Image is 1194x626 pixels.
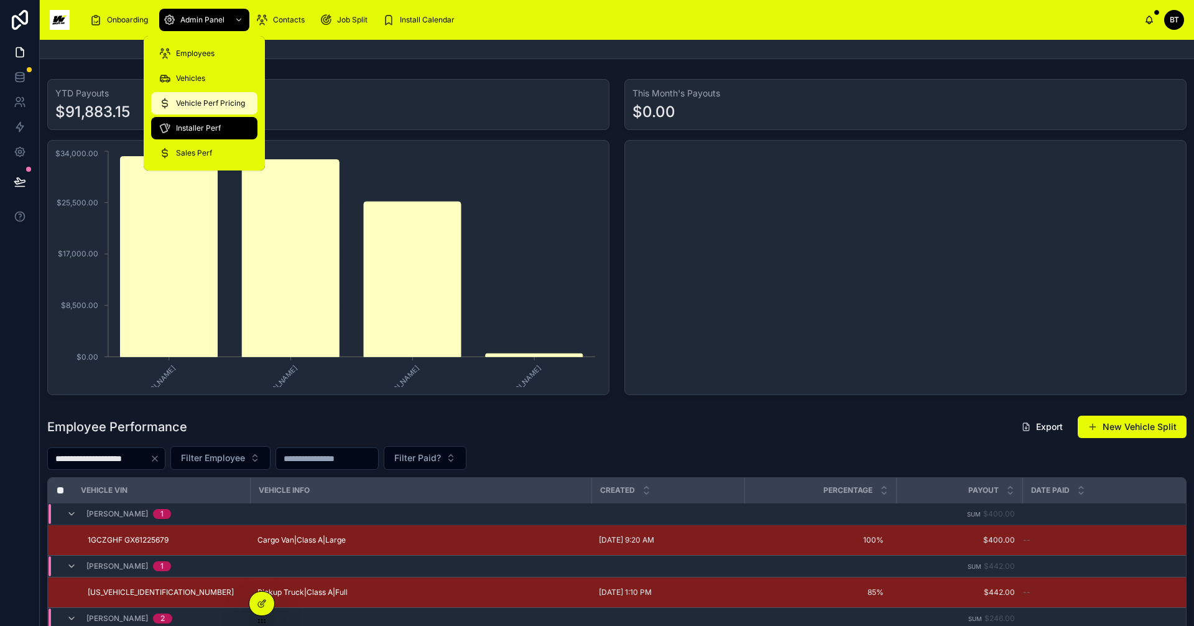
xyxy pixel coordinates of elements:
div: $91,883.15 [55,102,130,122]
a: Employees [151,42,257,65]
a: Job Split [316,9,376,31]
span: 85% [757,587,884,597]
span: $246.00 [984,614,1015,623]
button: Select Button [170,446,271,470]
button: Select Button [384,446,466,470]
a: Onboarding [86,9,157,31]
a: Sales Perf [151,142,257,164]
text: [PERSON_NAME] [375,364,421,410]
small: Sum [968,615,982,622]
div: scrollable content [80,6,1144,34]
div: 1 [160,509,164,519]
span: Vehicles [176,73,205,83]
a: [US_VEHICLE_IDENTIFICATION_NUMBER] [88,587,234,597]
span: Employees [176,49,215,58]
span: Job Split [337,15,368,25]
span: [DATE] 1:10 PM [599,587,652,597]
a: Vehicle Perf Pricing [151,92,257,114]
button: Export [1011,416,1073,438]
div: $0.00 [632,102,675,122]
span: [PERSON_NAME] [86,614,148,624]
a: Cargo Van|Class A|Large [257,535,346,545]
a: Install Calendar [379,9,463,31]
h3: This Month's Payouts [632,87,1178,100]
a: Installer Perf [151,117,257,139]
span: Payout [968,485,999,495]
span: Installer Perf [176,123,221,133]
span: $400.00 [983,509,1015,518]
div: 2 [160,614,165,624]
tspan: $34,000.00 [55,149,98,158]
span: Date Paid [1031,485,1070,495]
span: [DATE] 9:20 AM [599,535,654,545]
span: BT [1170,15,1179,25]
tspan: $0.00 [76,352,98,362]
a: Contacts [252,9,313,31]
small: Sum [967,511,981,518]
span: Filter Employee [181,452,245,464]
tspan: $8,500.00 [61,301,98,310]
span: Admin Panel [180,15,224,25]
a: 1GCZGHF GX61225679 [88,535,169,545]
span: $442.00 [904,587,1015,597]
h1: Employee Performance [47,418,187,436]
small: Sum [968,563,981,570]
span: [PERSON_NAME] [86,509,148,519]
tspan: $25,500.00 [57,198,98,207]
div: 1 [160,561,164,571]
button: Clear [150,454,165,464]
span: Vehicle Info [259,485,310,495]
a: Admin Panel [159,9,249,31]
span: -- [1023,535,1030,545]
text: [PERSON_NAME] [253,364,299,410]
span: $442.00 [984,561,1015,571]
span: 100% [757,535,884,545]
button: New Vehicle Split [1078,416,1187,438]
img: App logo [50,10,70,30]
span: Percentage [823,485,872,495]
span: Vehicle Perf Pricing [176,98,245,108]
a: Pickup Truck|Class A|Full [257,587,348,597]
span: Contacts [273,15,305,25]
span: Vehicle VIN [81,485,127,495]
span: Sales Perf [176,148,212,158]
span: -- [1023,587,1030,597]
text: [PERSON_NAME] [497,364,543,410]
h3: YTD Payouts [55,87,601,100]
text: [PERSON_NAME] [132,364,178,410]
div: chart [632,148,1178,387]
div: chart [55,148,601,387]
span: Filter Paid? [394,452,441,464]
tspan: $17,000.00 [58,249,98,258]
span: Install Calendar [400,15,455,25]
span: Onboarding [107,15,148,25]
span: $400.00 [904,535,1015,545]
a: Vehicles [151,67,257,90]
span: [PERSON_NAME] [86,561,148,571]
span: Created [600,485,635,495]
